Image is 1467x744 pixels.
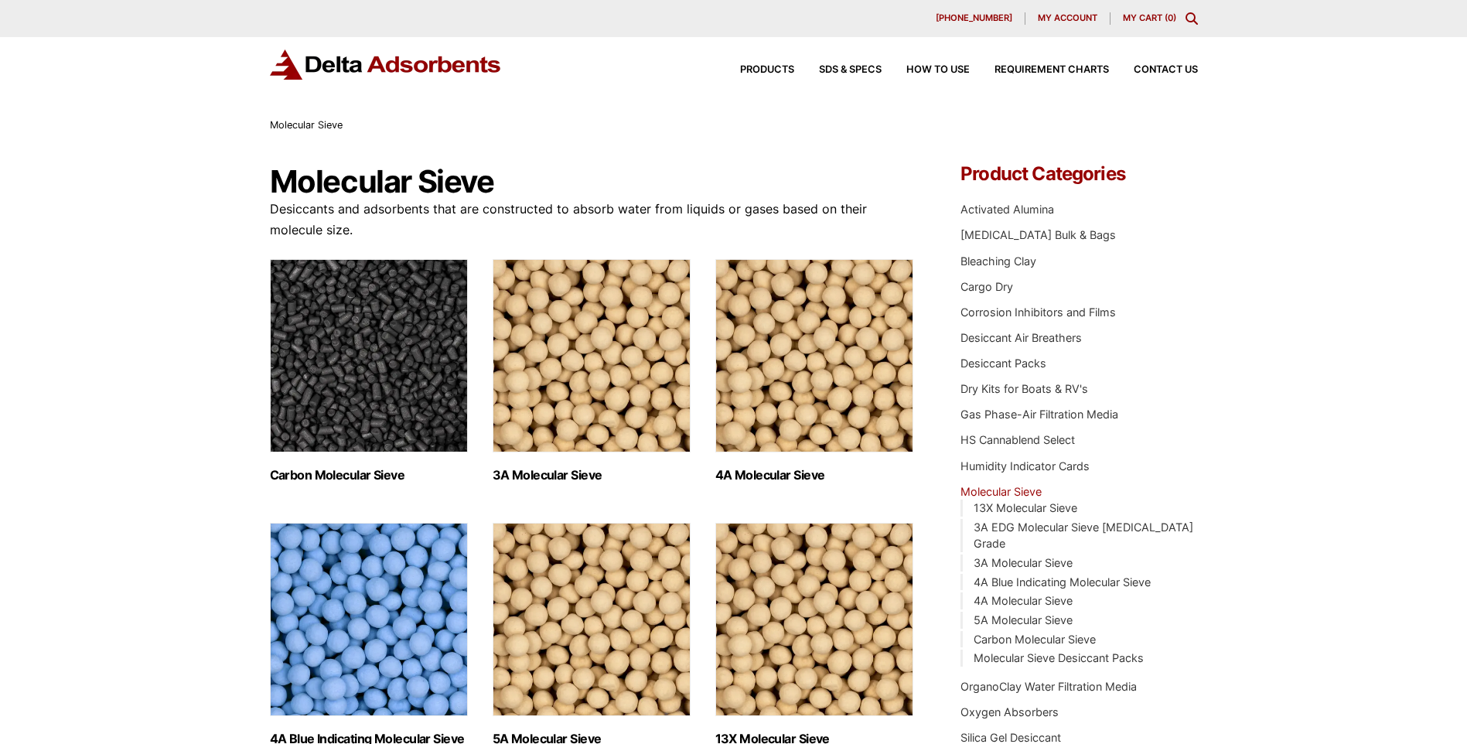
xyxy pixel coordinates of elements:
img: Delta Adsorbents [270,49,502,80]
a: 4A Blue Indicating Molecular Sieve [974,575,1151,589]
h2: 3A Molecular Sieve [493,468,691,483]
h1: Molecular Sieve [270,165,915,199]
a: 13X Molecular Sieve [974,501,1077,514]
a: Contact Us [1109,65,1198,75]
a: [MEDICAL_DATA] Bulk & Bags [960,228,1116,241]
a: Desiccant Packs [960,357,1046,370]
a: How to Use [882,65,970,75]
a: Visit product category 3A Molecular Sieve [493,259,691,483]
span: Contact Us [1134,65,1198,75]
a: Oxygen Absorbers [960,705,1059,718]
a: Activated Alumina [960,203,1054,216]
a: [PHONE_NUMBER] [923,12,1025,25]
a: My Cart (0) [1123,12,1176,23]
h4: Product Categories [960,165,1197,183]
img: Carbon Molecular Sieve [270,259,468,452]
a: Bleaching Clay [960,254,1036,268]
span: My account [1038,14,1097,22]
span: SDS & SPECS [819,65,882,75]
a: 4A Molecular Sieve [974,594,1073,607]
a: Gas Phase-Air Filtration Media [960,408,1118,421]
span: How to Use [906,65,970,75]
a: OrganoClay Water Filtration Media [960,680,1137,693]
a: Products [715,65,794,75]
div: Toggle Modal Content [1186,12,1198,25]
a: Corrosion Inhibitors and Films [960,305,1116,319]
a: Dry Kits for Boats & RV's [960,382,1088,395]
a: Visit product category Carbon Molecular Sieve [270,259,468,483]
a: 3A EDG Molecular Sieve [MEDICAL_DATA] Grade [974,520,1193,551]
a: Molecular Sieve [960,485,1042,498]
p: Desiccants and adsorbents that are constructed to absorb water from liquids or gases based on the... [270,199,915,241]
img: 5A Molecular Sieve [493,523,691,716]
a: Visit product category 4A Molecular Sieve [715,259,913,483]
h2: 4A Molecular Sieve [715,468,913,483]
span: Molecular Sieve [270,119,343,131]
a: 3A Molecular Sieve [974,556,1073,569]
span: [PHONE_NUMBER] [936,14,1012,22]
img: 3A Molecular Sieve [493,259,691,452]
a: Molecular Sieve Desiccant Packs [974,651,1144,664]
a: Desiccant Air Breathers [960,331,1082,344]
a: 5A Molecular Sieve [974,613,1073,626]
a: Requirement Charts [970,65,1109,75]
h2: Carbon Molecular Sieve [270,468,468,483]
img: 4A Molecular Sieve [715,259,913,452]
img: 13X Molecular Sieve [715,523,913,716]
a: Cargo Dry [960,280,1013,293]
img: 4A Blue Indicating Molecular Sieve [270,523,468,716]
a: HS Cannablend Select [960,433,1075,446]
a: Carbon Molecular Sieve [974,633,1096,646]
a: Silica Gel Desiccant [960,731,1061,744]
span: Products [740,65,794,75]
a: My account [1025,12,1110,25]
a: Humidity Indicator Cards [960,459,1090,473]
a: SDS & SPECS [794,65,882,75]
span: Requirement Charts [994,65,1109,75]
span: 0 [1168,12,1173,23]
